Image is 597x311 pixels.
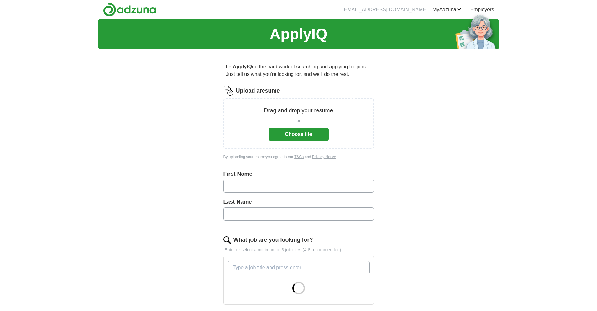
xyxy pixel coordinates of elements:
p: Enter or select a minimum of 3 job titles (4-8 recommended) [223,247,374,253]
li: [EMAIL_ADDRESS][DOMAIN_NAME] [343,6,427,13]
a: Privacy Notice [312,155,336,159]
img: search.png [223,236,231,244]
img: CV Icon [223,86,233,96]
button: Choose file [269,128,329,141]
a: MyAdzuna [432,6,461,13]
a: T&Cs [294,155,304,159]
a: Employers [470,6,494,13]
strong: ApplyIQ [233,64,252,69]
h1: ApplyIQ [270,23,327,46]
label: Last Name [223,198,374,206]
div: By uploading your resume you agree to our and . [223,154,374,160]
span: or [296,117,300,124]
p: Drag and drop your resume [264,106,333,115]
label: What job are you looking for? [233,236,313,244]
img: Adzuna logo [103,3,156,17]
p: Let do the hard work of searching and applying for jobs. Just tell us what you're looking for, an... [223,61,374,81]
label: Upload a resume [236,87,280,95]
label: First Name [223,170,374,178]
input: Type a job title and press enter [228,261,370,274]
